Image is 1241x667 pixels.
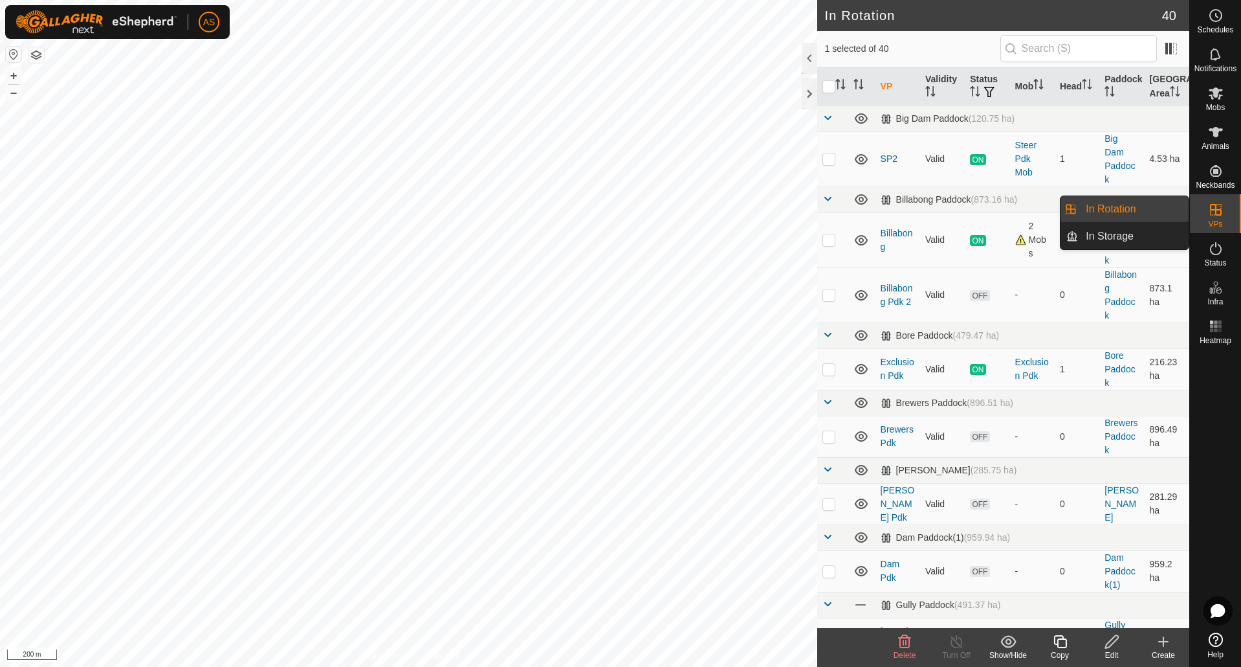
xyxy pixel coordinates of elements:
[920,550,965,592] td: Valid
[1104,88,1115,98] p-sorticon: Activate to sort
[1015,288,1049,302] div: -
[970,235,985,246] span: ON
[1145,348,1189,390] td: 216.23 ha
[1145,67,1189,106] th: [GEOGRAPHIC_DATA] Area
[920,348,965,390] td: Valid
[881,600,1001,611] div: Gully Paddock
[1010,67,1055,106] th: Mob
[1055,212,1099,267] td: 2
[1078,223,1189,249] a: In Storage
[1162,6,1176,25] span: 40
[1055,483,1099,525] td: 0
[930,650,982,661] div: Turn Off
[920,618,965,659] td: Valid
[6,68,21,84] button: +
[970,566,989,577] span: OFF
[1082,81,1092,91] p-sorticon: Activate to sort
[982,650,1034,661] div: Show/Hide
[1204,259,1226,267] span: Status
[6,47,21,62] button: Reset Map
[920,416,965,457] td: Valid
[881,532,1011,543] div: Dam Paddock(1)
[1015,565,1049,578] div: -
[920,67,965,106] th: Validity
[920,267,965,322] td: Valid
[825,42,1000,56] span: 1 selected of 40
[1104,418,1137,455] a: Brewers Paddock
[1055,131,1099,187] td: 1
[1208,220,1222,228] span: VPs
[1145,483,1189,525] td: 281.29 ha
[1104,552,1135,590] a: Dam Paddock(1)
[894,651,916,660] span: Delete
[1060,223,1189,249] li: In Storage
[1104,269,1137,321] a: Billabong Paddock
[1145,618,1189,659] td: 106.84 ha
[16,10,177,34] img: Gallagher Logo
[1196,181,1235,189] span: Neckbands
[970,154,985,165] span: ON
[965,67,1009,106] th: Status
[920,212,965,267] td: Valid
[1060,196,1189,222] li: In Rotation
[1137,650,1189,661] div: Create
[825,8,1162,23] h2: In Rotation
[970,364,985,375] span: ON
[971,465,1017,475] span: (285.75 ha)
[875,67,920,106] th: VP
[881,398,1013,409] div: Brewers Paddock
[881,559,900,583] a: Dam Pdk
[970,499,989,510] span: OFF
[1015,139,1049,179] div: Steer Pdk Mob
[1015,497,1049,511] div: -
[970,88,980,98] p-sorticon: Activate to sort
[1055,267,1099,322] td: 0
[964,532,1011,543] span: (959.94 ha)
[1190,627,1241,664] a: Help
[881,153,897,164] a: SP2
[203,16,215,29] span: AS
[920,483,965,525] td: Valid
[1055,348,1099,390] td: 1
[971,194,1018,205] span: (873.16 ha)
[1055,67,1099,106] th: Head
[357,650,406,662] a: Privacy Policy
[1099,67,1144,106] th: Paddock
[421,650,459,662] a: Contact Us
[1000,35,1157,62] input: Search (S)
[1104,133,1135,185] a: Big Dam Paddock
[1104,620,1135,657] a: Gully Paddock
[1015,430,1049,444] div: -
[881,424,914,448] a: Brewers Pdk
[953,330,1000,341] span: (479.47 ha)
[1015,356,1049,383] div: Exclusion Pdk
[881,465,1017,476] div: [PERSON_NAME]
[1086,201,1136,217] span: In Rotation
[28,47,44,63] button: Map Layers
[970,431,989,442] span: OFF
[881,626,911,650] a: [DATE] 134336
[1015,220,1049,260] div: 2 Mobs
[881,357,914,381] a: Exclusion Pdk
[6,85,21,100] button: –
[1034,650,1086,661] div: Copy
[925,88,936,98] p-sorticon: Activate to sort
[1104,214,1137,266] a: Billabong Paddock
[969,113,1015,124] span: (120.75 ha)
[1033,81,1044,91] p-sorticon: Activate to sort
[1202,142,1229,150] span: Animals
[835,81,846,91] p-sorticon: Activate to sort
[1055,618,1099,659] td: 0
[1145,131,1189,187] td: 4.53 ha
[1170,88,1180,98] p-sorticon: Activate to sort
[1086,650,1137,661] div: Edit
[954,600,1001,610] span: (491.37 ha)
[881,228,913,252] a: Billabong
[881,113,1015,124] div: Big Dam Paddock
[881,194,1018,205] div: Billabong Paddock
[1055,416,1099,457] td: 0
[881,330,1000,341] div: Bore Paddock
[1104,485,1139,523] a: [PERSON_NAME]
[1206,104,1225,111] span: Mobs
[1207,651,1224,659] span: Help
